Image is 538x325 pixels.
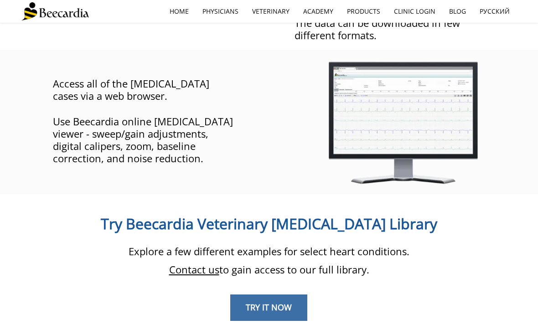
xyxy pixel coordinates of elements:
[296,1,340,22] a: Academy
[21,2,88,21] img: Beecardia
[101,214,437,233] span: Try Beecardia Veterinary [MEDICAL_DATA] Library
[169,263,369,276] span: to gain access to our full library.
[312,55,492,189] img: View electrocardiographic recordings from PhysioBank with our online ECG viewer
[245,1,296,22] a: Veterinary
[340,1,387,22] a: Products
[169,263,219,276] a: Contact us
[129,244,409,258] span: Explore a few different examples for select heart conditions.
[246,302,292,313] span: TRY IT NOW
[387,1,442,22] a: Clinic Login
[295,16,460,42] span: The data can be downloaded in few different formats.
[196,1,245,22] a: Physicians
[53,77,209,103] span: Access all of the [MEDICAL_DATA] cases via a web browser.
[53,114,233,165] span: Use Beecardia online [MEDICAL_DATA] viewer - sweep/gain adjustments, digital calipers, zoom, base...
[473,1,517,22] a: Русский
[163,1,196,22] a: home
[230,294,307,321] a: TRY IT NOW
[442,1,473,22] a: Blog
